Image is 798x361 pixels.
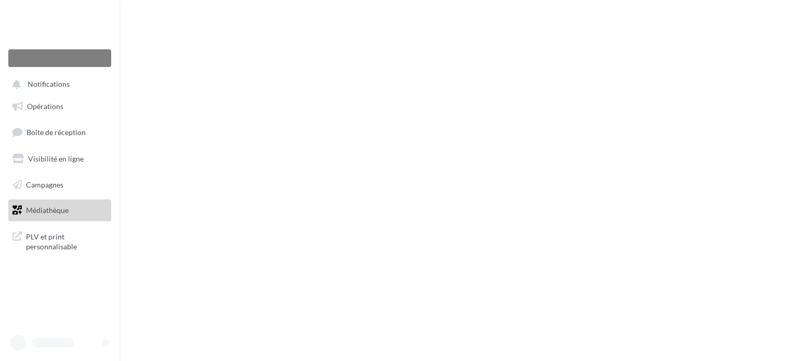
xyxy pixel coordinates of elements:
a: Médiathèque [6,199,113,221]
span: Notifications [28,80,70,89]
a: PLV et print personnalisable [6,225,113,256]
a: Opérations [6,96,113,117]
span: Campagnes [26,180,63,189]
span: Médiathèque [26,206,69,215]
a: Boîte de réception [6,121,113,143]
a: Visibilité en ligne [6,148,113,170]
span: Visibilité en ligne [28,154,84,163]
span: PLV et print personnalisable [26,230,107,252]
span: Opérations [27,102,63,111]
span: Boîte de réception [26,128,86,137]
a: Campagnes [6,174,113,196]
div: Nouvelle campagne [8,49,111,67]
